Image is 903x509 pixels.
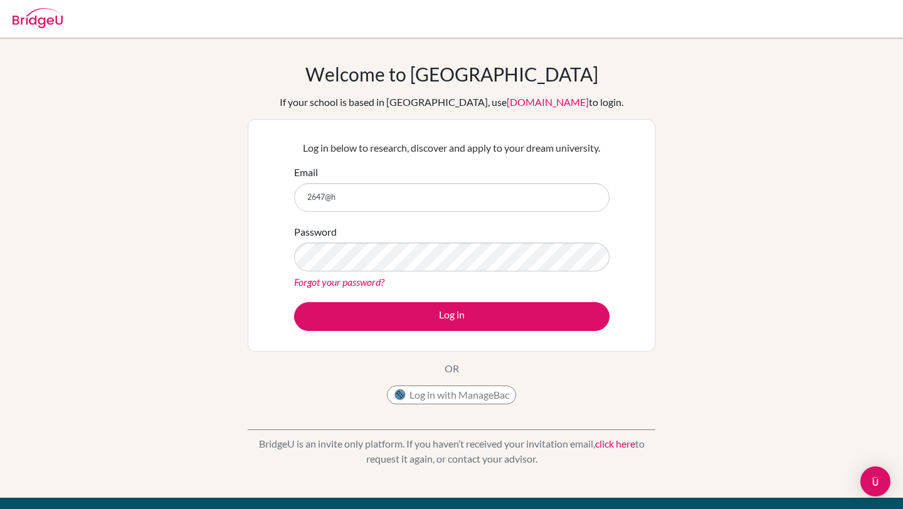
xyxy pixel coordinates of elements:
[294,224,337,239] label: Password
[294,165,318,180] label: Email
[294,276,384,288] a: Forgot your password?
[860,466,890,496] div: Open Intercom Messenger
[387,386,516,404] button: Log in with ManageBac
[305,63,598,85] h1: Welcome to [GEOGRAPHIC_DATA]
[280,95,623,110] div: If your school is based in [GEOGRAPHIC_DATA], use to login.
[294,302,610,331] button: Log in
[595,438,635,449] a: click here
[248,436,655,466] p: BridgeU is an invite only platform. If you haven’t received your invitation email, to request it ...
[445,361,459,376] p: OR
[507,96,589,108] a: [DOMAIN_NAME]
[294,140,610,155] p: Log in below to research, discover and apply to your dream university.
[13,8,63,28] img: Bridge-U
